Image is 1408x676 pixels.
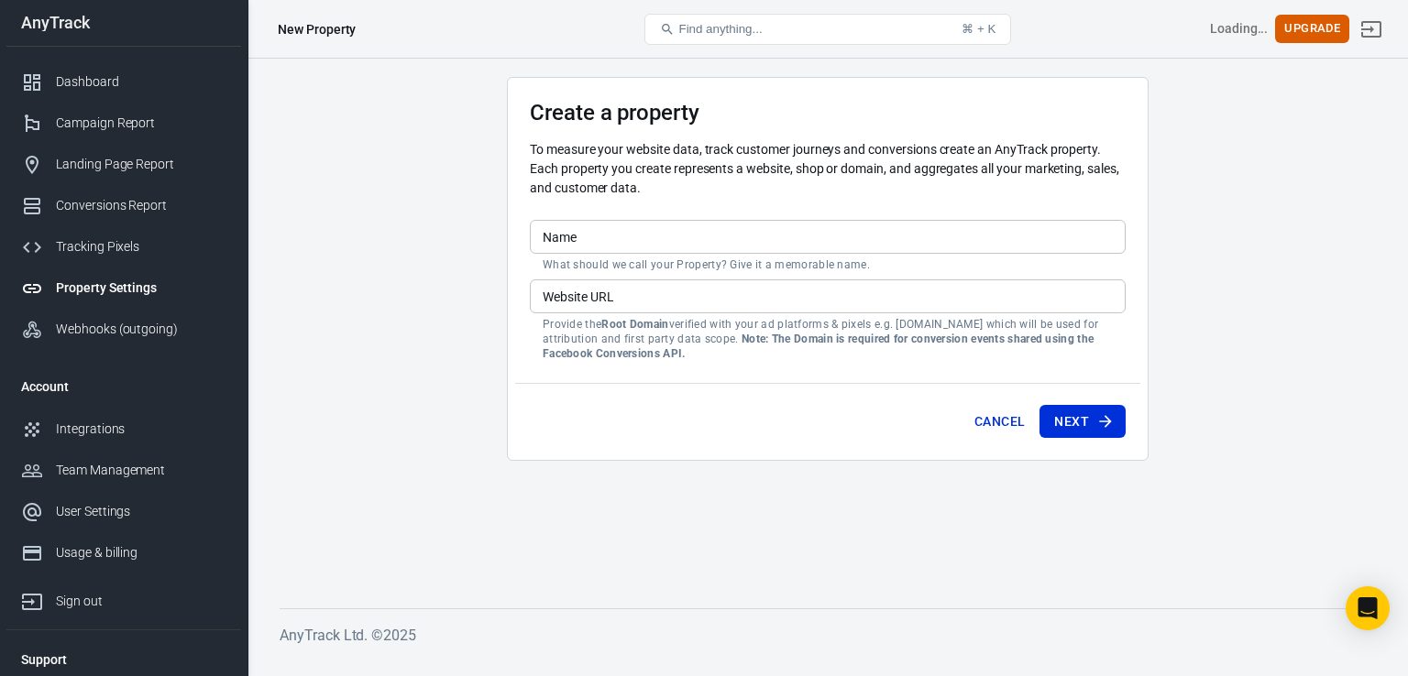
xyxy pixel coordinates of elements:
a: Integrations [6,409,241,450]
div: Webhooks (outgoing) [56,320,226,339]
p: To measure your website data, track customer journeys and conversions create an AnyTrack property... [530,140,1126,198]
a: Dashboard [6,61,241,103]
a: User Settings [6,491,241,532]
button: Next [1039,405,1126,439]
input: Your Website Name [530,220,1126,254]
div: Landing Page Report [56,155,226,174]
p: Provide the verified with your ad platforms & pixels e.g. [DOMAIN_NAME] which will be used for at... [543,317,1113,361]
h3: Create a property [530,100,1126,125]
input: example.com [530,279,1126,313]
p: What should we call your Property? Give it a memorable name. [543,257,1113,272]
a: Sign out [6,573,241,622]
div: Account id: <> [1210,19,1269,38]
div: Sign out [56,592,226,611]
button: Upgrade [1275,15,1349,43]
div: New Property [278,20,356,38]
button: Cancel [967,405,1032,439]
a: Conversions Report [6,185,241,226]
div: Property Settings [56,278,226,298]
div: Open Intercom Messenger [1346,586,1390,630]
div: Dashboard [56,72,226,92]
a: Landing Page Report [6,144,241,185]
button: Find anything...⌘ + K [644,14,1011,45]
a: Webhooks (outgoing) [6,309,241,350]
li: Account [6,365,241,409]
div: Campaign Report [56,114,226,133]
a: Property Settings [6,267,241,309]
a: Campaign Report [6,103,241,144]
div: Usage & billing [56,543,226,562]
div: Integrations [56,420,226,439]
strong: Root Domain [601,318,668,331]
a: Usage & billing [6,532,241,573]
div: AnyTrack [6,15,241,31]
div: Conversions Report [56,196,226,215]
div: Tracking Pixels [56,237,226,256]
span: Find anything... [678,22,762,36]
div: ⌘ + K [962,22,995,36]
a: Team Management [6,450,241,491]
a: Sign out [1349,7,1393,51]
strong: Note: The Domain is required for conversion events shared using the Facebook Conversions API. [543,333,1094,360]
div: Team Management [56,461,226,480]
h6: AnyTrack Ltd. © 2025 [280,624,1376,647]
div: User Settings [56,502,226,521]
a: Tracking Pixels [6,226,241,267]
